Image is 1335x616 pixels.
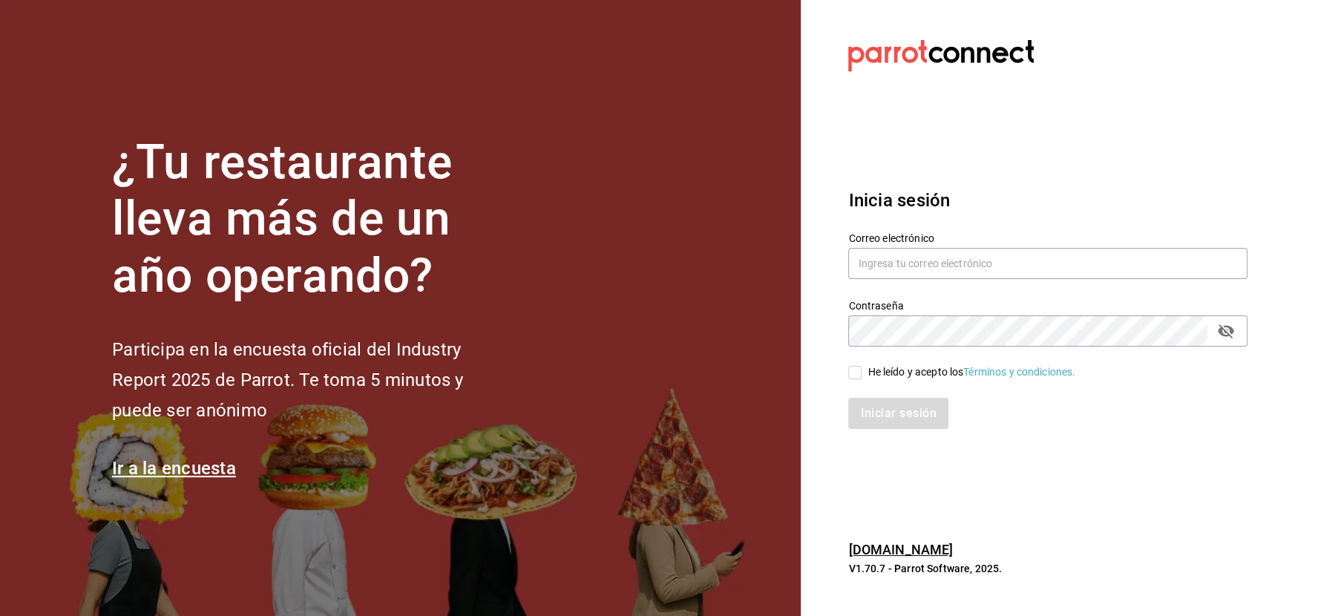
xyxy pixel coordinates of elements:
[112,134,513,305] h1: ¿Tu restaurante lleva más de un año operando?
[848,300,1247,310] label: Contraseña
[1213,318,1239,344] button: passwordField
[848,232,1247,243] label: Correo electrónico
[848,561,1247,576] p: V1.70.7 - Parrot Software, 2025.
[848,248,1247,279] input: Ingresa tu correo electrónico
[848,187,1247,214] h3: Inicia sesión
[963,366,1075,378] a: Términos y condiciones.
[112,458,236,479] a: Ir a la encuesta
[848,542,953,557] a: [DOMAIN_NAME]
[112,335,513,425] h2: Participa en la encuesta oficial del Industry Report 2025 de Parrot. Te toma 5 minutos y puede se...
[867,364,1075,380] div: He leído y acepto los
